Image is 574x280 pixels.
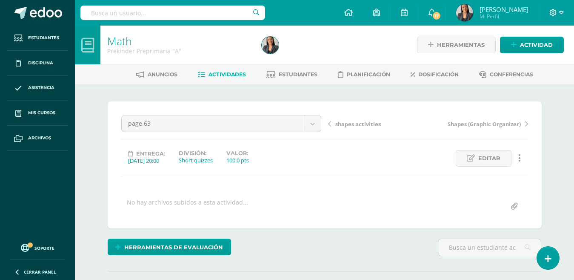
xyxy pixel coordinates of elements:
[80,6,265,20] input: Busca un usuario...
[335,120,381,128] span: shapes activities
[24,269,56,275] span: Cerrar panel
[7,101,68,126] a: Mis cursos
[179,156,213,164] div: Short quizzes
[437,37,485,53] span: Herramientas
[107,35,251,47] h1: Math
[417,37,496,53] a: Herramientas
[198,68,246,81] a: Actividades
[7,51,68,76] a: Disciplina
[347,71,390,78] span: Planificación
[28,84,54,91] span: Asistencia
[28,60,53,66] span: Disciplina
[418,71,459,78] span: Dosificación
[438,239,541,256] input: Busca un estudiante aquí...
[28,35,59,41] span: Estudiantes
[226,150,249,156] label: Valor:
[124,240,223,255] span: Herramientas de evaluación
[262,37,279,54] img: 15855d1b87c21bed4c6303a180247638.png
[34,245,54,251] span: Soporte
[520,37,553,53] span: Actividad
[266,68,317,81] a: Estudiantes
[107,34,132,48] a: Math
[428,119,528,128] a: Shapes (Graphic Organizer)
[448,120,521,128] span: Shapes (Graphic Organizer)
[7,26,68,51] a: Estudiantes
[10,242,65,253] a: Soporte
[136,68,177,81] a: Anuncios
[28,135,51,141] span: Archivos
[226,156,249,164] div: 100.0 pts
[411,68,459,81] a: Dosificación
[456,4,473,21] img: 15855d1b87c21bed4c6303a180247638.png
[478,150,500,166] span: Editar
[127,198,248,215] div: No hay archivos subidos a esta actividad...
[7,126,68,151] a: Archivos
[328,119,428,128] a: shapes activities
[432,11,441,20] span: 17
[479,68,533,81] a: Conferencias
[122,115,321,132] a: page 63
[208,71,246,78] span: Actividades
[279,71,317,78] span: Estudiantes
[28,110,55,116] span: Mis cursos
[7,76,68,101] a: Asistencia
[128,157,165,165] div: [DATE] 20:00
[480,5,528,14] span: [PERSON_NAME]
[128,115,298,132] span: page 63
[136,150,165,157] span: Entrega:
[148,71,177,78] span: Anuncios
[179,150,213,156] label: División:
[108,239,231,255] a: Herramientas de evaluación
[480,13,528,20] span: Mi Perfil
[107,47,251,55] div: Prekinder Preprimaria 'A'
[338,68,390,81] a: Planificación
[500,37,564,53] a: Actividad
[490,71,533,78] span: Conferencias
